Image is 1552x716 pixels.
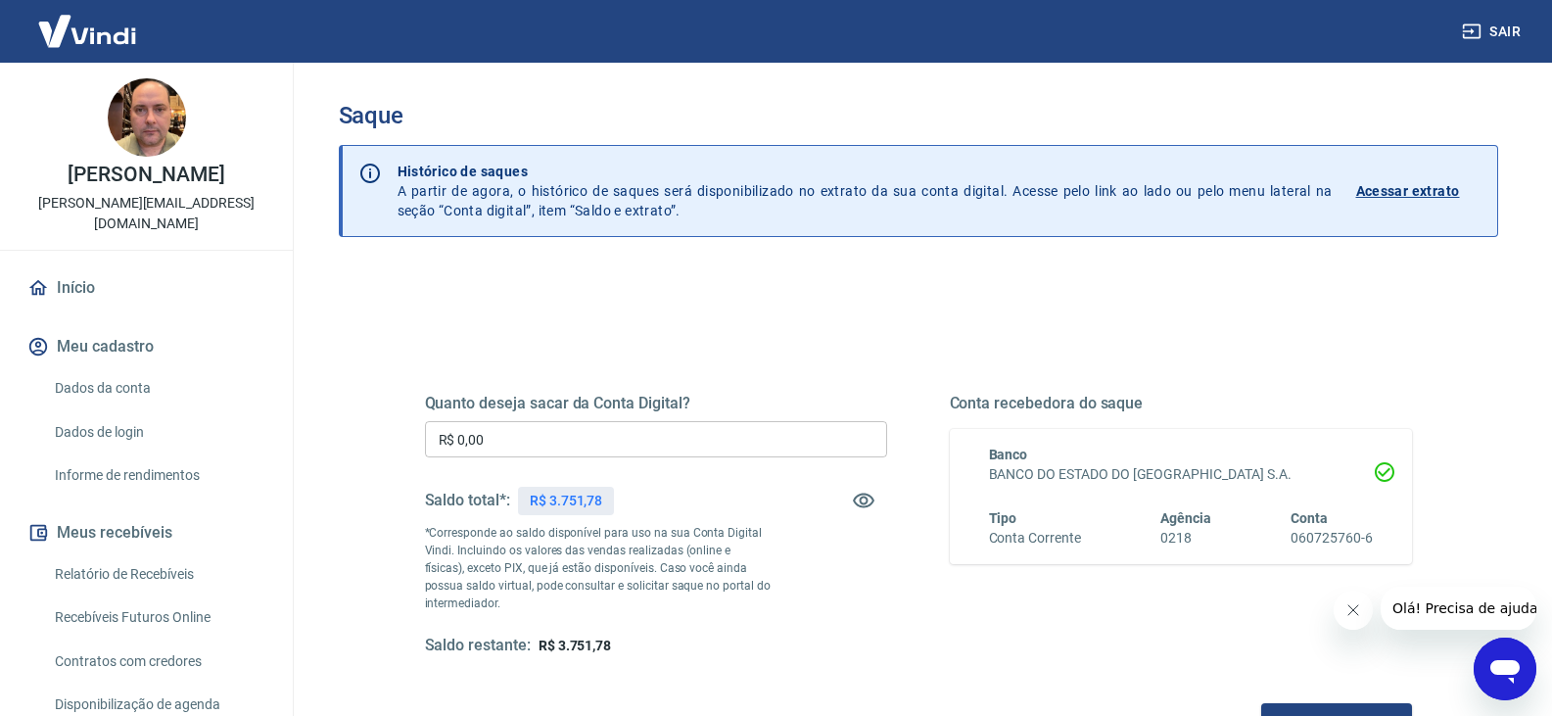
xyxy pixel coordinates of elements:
[24,266,269,310] a: Início
[24,511,269,554] button: Meus recebíveis
[989,447,1028,462] span: Banco
[47,368,269,408] a: Dados da conta
[1291,510,1328,526] span: Conta
[989,510,1017,526] span: Tipo
[425,394,887,413] h5: Quanto deseja sacar da Conta Digital?
[47,455,269,496] a: Informe de rendimentos
[47,412,269,453] a: Dados de login
[108,78,186,157] img: 037a5401-2d36-4bb8-b5dc-8e6cbc16c1e2.jpeg
[425,524,772,612] p: *Corresponde ao saldo disponível para uso na sua Conta Digital Vindi. Incluindo os valores das ve...
[68,165,224,185] p: [PERSON_NAME]
[989,528,1081,549] h6: Conta Corrente
[1474,638,1536,700] iframe: Botão para abrir a janela de mensagens
[24,325,269,368] button: Meu cadastro
[47,597,269,638] a: Recebíveis Futuros Online
[16,193,277,234] p: [PERSON_NAME][EMAIL_ADDRESS][DOMAIN_NAME]
[1160,528,1211,549] h6: 0218
[398,162,1333,220] p: A partir de agora, o histórico de saques será disponibilizado no extrato da sua conta digital. Ac...
[24,1,151,61] img: Vindi
[47,554,269,595] a: Relatório de Recebíveis
[425,491,510,510] h5: Saldo total*:
[1356,162,1481,220] a: Acessar extrato
[12,14,165,29] span: Olá! Precisa de ajuda?
[1334,591,1373,630] iframe: Fechar mensagem
[1381,587,1536,630] iframe: Mensagem da empresa
[1291,528,1372,549] h6: 060725760-6
[1160,510,1211,526] span: Agência
[398,162,1333,181] p: Histórico de saques
[339,102,1498,129] h3: Saque
[425,636,531,656] h5: Saldo restante:
[530,491,602,511] p: R$ 3.751,78
[989,464,1373,485] h6: BANCO DO ESTADO DO [GEOGRAPHIC_DATA] S.A.
[47,642,269,682] a: Contratos com credores
[1458,14,1528,50] button: Sair
[1356,181,1460,201] p: Acessar extrato
[539,638,611,653] span: R$ 3.751,78
[950,394,1412,413] h5: Conta recebedora do saque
